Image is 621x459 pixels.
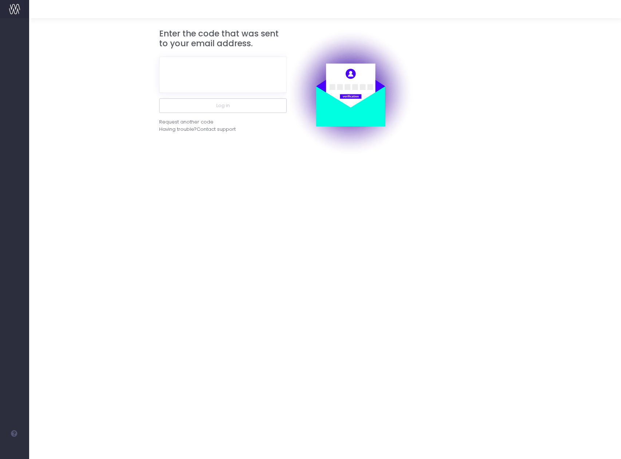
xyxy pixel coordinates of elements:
[287,29,414,156] img: auth.png
[159,126,287,133] div: Having trouble?
[159,98,287,113] button: Log in
[159,118,213,126] div: Request another code
[159,29,287,49] h3: Enter the code that was sent to your email address.
[197,126,236,133] span: Contact support
[9,444,20,455] img: images/default_profile_image.png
